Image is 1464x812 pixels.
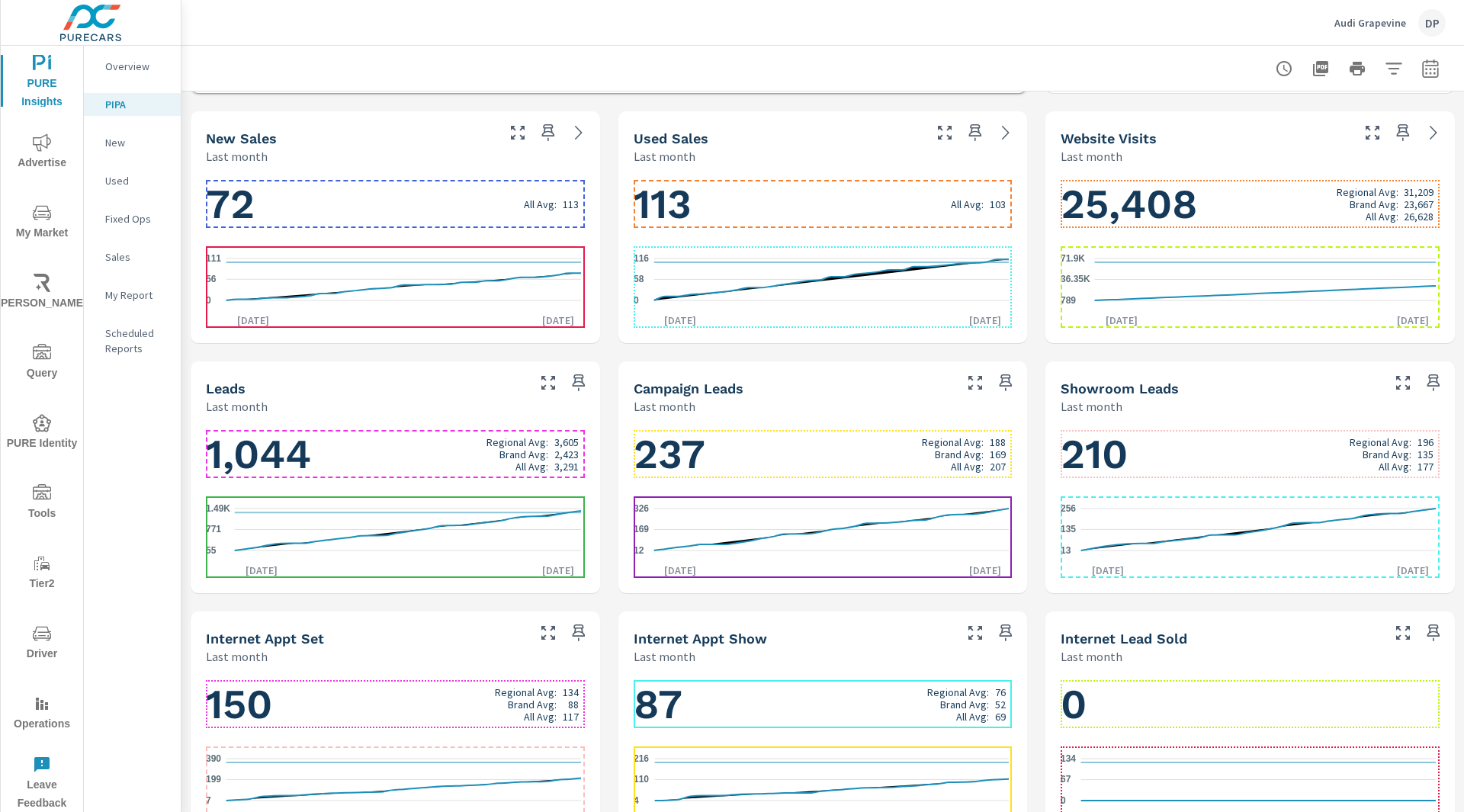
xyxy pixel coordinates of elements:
[927,686,989,698] p: Regional Avg:
[524,711,557,723] p: All Avg:
[1061,147,1122,165] p: Last month
[958,313,1012,328] p: [DATE]
[1061,397,1122,416] p: Last month
[508,698,557,711] p: Brand Avg:
[5,54,79,111] span: PURE Insights
[5,204,79,242] span: My Market
[995,686,1006,698] p: 76
[1061,178,1440,230] h1: 25,408
[206,525,221,535] text: 771
[206,274,217,284] text: 56
[486,436,548,448] p: Regional Avg:
[515,461,548,473] p: All Avg:
[524,198,557,210] p: All Avg:
[1305,53,1336,84] button: "Export Report to PDF"
[1404,198,1433,210] p: 23,667
[1404,186,1433,198] p: 31,209
[995,711,1006,723] p: 69
[990,448,1006,461] p: 169
[1061,753,1076,764] text: 134
[1417,461,1433,473] p: 177
[1095,313,1148,328] p: [DATE]
[1342,53,1372,84] button: Print Report
[206,679,585,730] h1: 150
[235,563,288,578] p: [DATE]
[506,120,530,145] button: Make Fullscreen
[1391,371,1415,395] button: Make Fullscreen
[105,211,169,226] p: Fixed Ops
[105,287,169,303] p: My Report
[105,326,169,356] p: Scheduled Reports
[536,621,560,645] button: Make Fullscreen
[499,448,548,461] p: Brand Avg:
[206,647,268,666] p: Last month
[1417,436,1433,448] p: 196
[1350,436,1411,448] p: Regional Avg:
[1081,563,1135,578] p: [DATE]
[634,274,644,284] text: 58
[105,97,169,112] p: PIPA
[531,563,585,578] p: [DATE]
[1061,679,1440,730] h1: 0
[634,679,1013,730] h1: 87
[922,436,984,448] p: Regional Avg:
[963,371,987,395] button: Make Fullscreen
[5,344,79,383] span: Query
[634,380,743,396] h5: Campaign Leads
[206,545,217,556] text: 55
[958,563,1012,578] p: [DATE]
[1061,647,1122,666] p: Last month
[206,253,221,264] text: 111
[1061,428,1440,480] h1: 210
[1386,563,1440,578] p: [DATE]
[634,397,695,416] p: Last month
[935,448,984,461] p: Brand Avg:
[1061,380,1179,396] h5: Showroom Leads
[956,711,989,723] p: All Avg:
[5,624,79,663] span: Driver
[933,120,957,145] button: Make Fullscreen
[105,135,169,150] p: New
[105,249,169,265] p: Sales
[1391,621,1415,645] button: Make Fullscreen
[206,631,324,647] h5: Internet Appt Set
[495,686,557,698] p: Regional Avg:
[206,503,230,514] text: 1.49K
[206,753,221,764] text: 390
[1061,130,1157,146] h5: Website Visits
[567,120,591,145] a: See more details in report
[84,55,181,78] div: Overview
[653,563,707,578] p: [DATE]
[206,147,268,165] p: Last month
[206,774,221,785] text: 199
[554,436,579,448] p: 3,605
[554,448,579,461] p: 2,423
[84,322,181,360] div: Scheduled Reports
[563,198,579,210] p: 113
[206,130,277,146] h5: New Sales
[1061,545,1071,556] text: 13
[563,711,579,723] p: 117
[995,698,1006,711] p: 52
[963,120,987,145] span: Save this to your personalized report
[206,795,211,806] text: 7
[206,380,246,396] h5: Leads
[1061,775,1071,785] text: 67
[653,313,707,328] p: [DATE]
[105,59,169,74] p: Overview
[84,93,181,116] div: PIPA
[634,428,1013,480] h1: 237
[536,371,560,395] button: Make Fullscreen
[634,647,695,666] p: Last month
[634,503,649,514] text: 326
[634,774,649,785] text: 110
[634,525,649,535] text: 169
[990,436,1006,448] p: 188
[568,698,579,711] p: 88
[1421,120,1446,145] a: See more details in report
[5,274,79,313] span: [PERSON_NAME]
[1421,371,1446,395] span: Save this to your personalized report
[1386,313,1440,328] p: [DATE]
[951,461,984,473] p: All Avg:
[1363,448,1411,461] p: Brand Avg:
